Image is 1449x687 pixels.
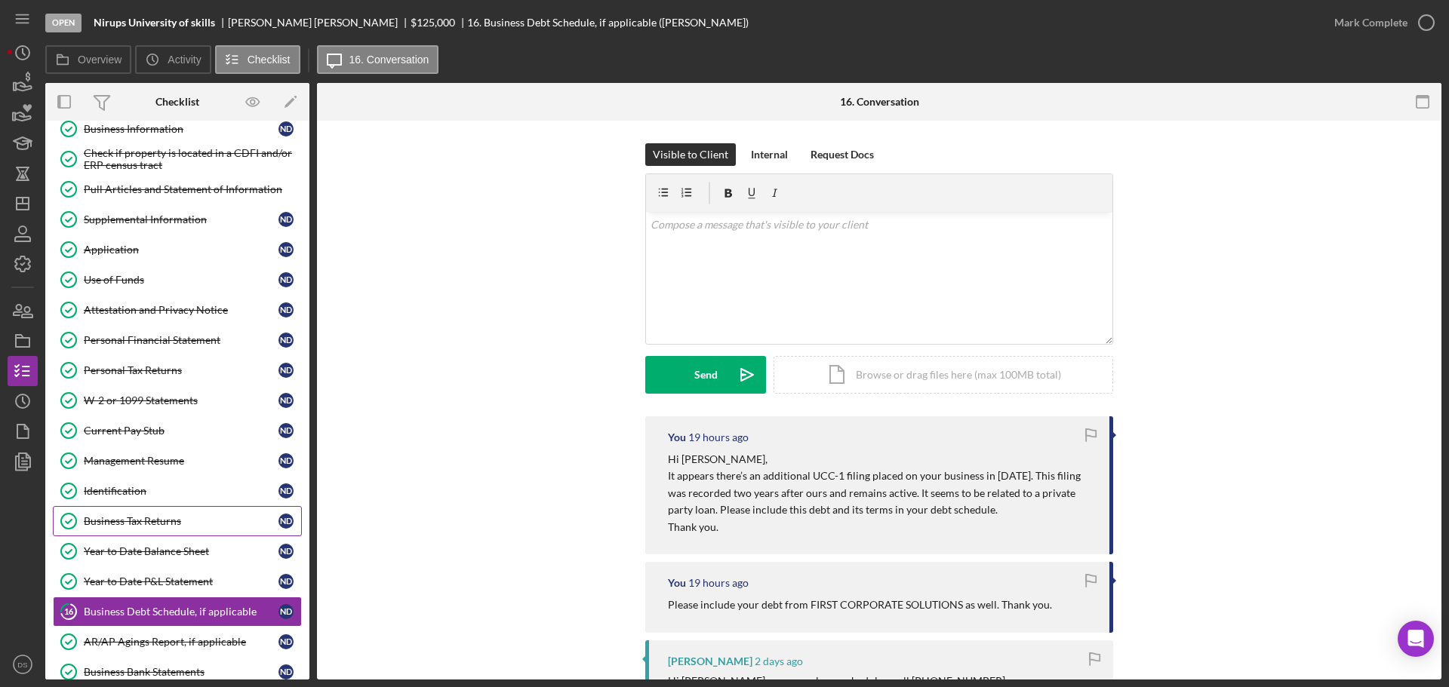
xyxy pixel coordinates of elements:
[53,325,302,355] a: Personal Financial StatementND
[278,121,294,136] div: N D
[278,514,294,529] div: N D
[78,54,122,66] label: Overview
[135,45,211,74] button: Activity
[278,302,294,317] div: N D
[84,364,278,376] div: Personal Tax Returns
[84,515,278,527] div: Business Tax Returns
[84,485,278,497] div: Identification
[1334,8,1407,38] div: Mark Complete
[278,393,294,408] div: N D
[53,536,302,566] a: Year to Date Balance SheetND
[53,476,302,506] a: IdentificationND
[278,664,294,679] div: N D
[349,54,429,66] label: 16. Conversation
[84,425,278,437] div: Current Pay Stub
[278,574,294,589] div: N D
[278,272,294,287] div: N D
[168,54,201,66] label: Activity
[278,483,294,498] div: N D
[668,519,1094,535] p: Thank you.
[45,45,131,74] button: Overview
[53,114,302,144] a: Business InformationND
[84,244,278,256] div: Application
[1398,621,1434,657] div: Open Intercom Messenger
[278,242,294,257] div: N D
[53,235,302,265] a: ApplicationND
[645,356,766,394] button: Send
[53,385,302,416] a: W-2 or 1099 StatementsND
[53,416,302,446] a: Current Pay StubND
[668,577,686,589] div: You
[668,675,1011,687] div: Hi [PERSON_NAME] , may we please schedule a call [PHONE_NUMBER] -
[53,265,302,295] a: Use of FundsND
[84,606,278,618] div: Business Debt Schedule, if applicable
[84,455,278,467] div: Management Resume
[53,295,302,325] a: Attestation and Privacy NoticeND
[53,597,302,627] a: 16Business Debt Schedule, if applicableND
[53,566,302,597] a: Year to Date P&L StatementND
[94,17,215,29] b: Nirups University of skills
[668,431,686,443] div: You
[278,423,294,438] div: N D
[803,143,881,166] button: Request Docs
[668,451,1094,468] p: Hi [PERSON_NAME],
[668,468,1094,518] p: It appears there’s an additional UCC-1 filing placed on your business in [DATE]. This filing was ...
[155,96,199,108] div: Checklist
[751,143,788,166] div: Internal
[53,144,302,174] a: Check if property is located in a CDFI and/or ERP census tract
[53,657,302,687] a: Business Bank StatementsND
[317,45,439,74] button: 16. Conversation
[84,666,278,678] div: Business Bank Statements
[84,636,278,648] div: AR/AP Agings Report, if applicable
[278,363,294,378] div: N D
[64,606,74,616] tspan: 16
[278,333,294,348] div: N D
[53,204,302,235] a: Supplemental InformationND
[278,634,294,649] div: N D
[1319,8,1441,38] button: Mark Complete
[53,446,302,476] a: Management ResumeND
[84,575,278,587] div: Year to Date P&L Statement
[755,655,803,667] time: 2025-10-07 17:28
[228,17,411,29] div: [PERSON_NAME] [PERSON_NAME]
[278,453,294,468] div: N D
[45,14,82,32] div: Open
[743,143,795,166] button: Internal
[248,54,291,66] label: Checklist
[84,545,278,557] div: Year to Date Balance Sheet
[840,96,919,108] div: 16. Conversation
[668,655,752,667] div: [PERSON_NAME]
[84,304,278,316] div: Attestation and Privacy Notice
[53,627,302,657] a: AR/AP Agings Report, if applicableND
[84,394,278,406] div: W-2 or 1099 Statements
[411,16,455,29] span: $125,000
[688,577,749,589] time: 2025-10-08 21:22
[694,356,718,394] div: Send
[215,45,300,74] button: Checklist
[84,123,278,135] div: Business Information
[278,604,294,619] div: N D
[653,143,728,166] div: Visible to Client
[688,431,749,443] time: 2025-10-08 21:29
[8,649,38,679] button: DS
[53,174,302,204] a: Pull Articles and Statement of Information
[84,213,278,225] div: Supplemental Information
[84,274,278,286] div: Use of Funds
[84,147,301,171] div: Check if property is located in a CDFI and/or ERP census tract
[811,143,874,166] div: Request Docs
[84,334,278,346] div: Personal Financial Statement
[645,143,736,166] button: Visible to Client
[278,212,294,227] div: N D
[17,661,27,669] text: DS
[84,183,301,195] div: Pull Articles and Statement of Information
[53,355,302,385] a: Personal Tax ReturnsND
[467,17,749,29] div: 16. Business Debt Schedule, if applicable ([PERSON_NAME])
[278,544,294,559] div: N D
[53,506,302,536] a: Business Tax ReturnsND
[668,597,1052,613] p: Please include your debt from FIRST CORPORATE SOLUTIONS as well. Thank you.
